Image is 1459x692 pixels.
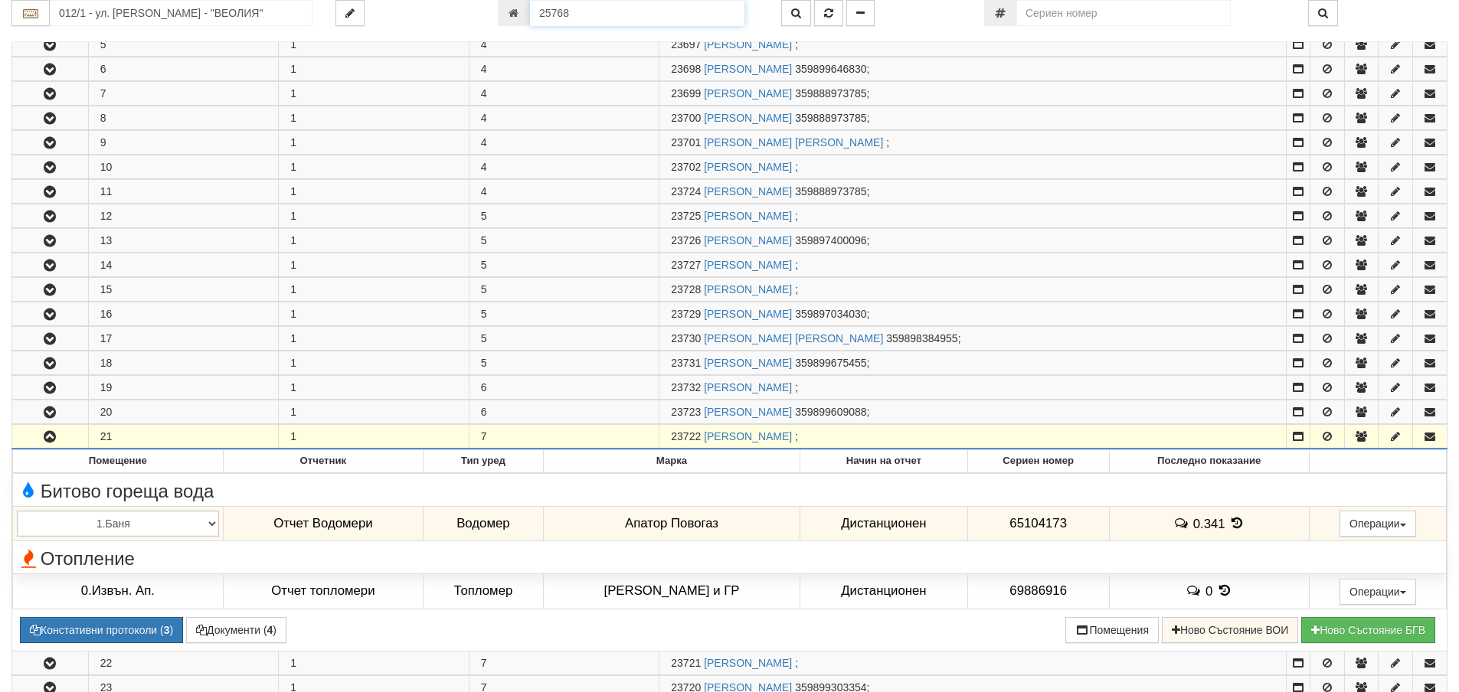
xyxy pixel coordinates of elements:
td: 21 [88,425,279,449]
a: [PERSON_NAME] [704,210,792,222]
span: 6 [481,406,487,418]
span: 359899675455 [795,357,866,369]
a: [PERSON_NAME] [704,430,792,442]
th: Марка [543,450,800,473]
td: ; [659,425,1287,449]
button: Документи (4) [186,617,286,643]
td: 12 [88,204,279,228]
span: 4 [481,185,487,197]
span: Партида № [671,259,701,271]
th: Тип уред [423,450,543,473]
a: [PERSON_NAME] [PERSON_NAME] [704,136,883,149]
td: 1 [279,651,469,674]
span: 7 [481,430,487,442]
span: Партида № [671,406,701,418]
td: 1 [279,302,469,326]
span: История на забележките [1186,583,1205,598]
span: 4 [481,136,487,149]
td: Дистанционен [800,506,967,541]
a: [PERSON_NAME] [704,87,792,100]
td: Апатор Повогаз [543,506,800,541]
span: Партида № [671,87,701,100]
span: 5 [481,234,487,246]
span: Партида № [671,38,701,51]
a: [PERSON_NAME] [704,112,792,124]
span: Партида № [671,332,701,344]
span: 5 [481,357,487,369]
td: ; [659,106,1287,130]
span: 359899609088 [795,406,866,418]
td: 1 [279,253,469,277]
span: 4 [481,112,487,124]
a: [PERSON_NAME] [704,161,792,173]
a: [PERSON_NAME] [704,38,792,51]
span: 359899646830 [795,63,866,75]
button: Операции [1340,511,1416,537]
span: Партида № [671,185,701,197]
td: ; [659,155,1287,179]
a: [PERSON_NAME] [704,283,792,295]
td: 6 [88,57,279,81]
b: 4 [267,624,273,636]
span: 359897034030 [795,308,866,320]
span: 5 [481,332,487,344]
span: Партида № [671,161,701,173]
span: 0 [1205,583,1212,598]
td: Топломер [423,573,543,609]
span: Партида № [671,136,701,149]
td: 1 [279,57,469,81]
td: Водомер [423,506,543,541]
span: 359898384955 [886,332,957,344]
span: История на показанията [1216,583,1233,598]
span: 4 [481,161,487,173]
td: 18 [88,351,279,375]
button: Констативни протоколи (3) [20,617,183,643]
td: 13 [88,229,279,253]
a: [PERSON_NAME] [704,259,792,271]
span: 5 [481,283,487,295]
td: 10 [88,155,279,179]
td: 1 [279,204,469,228]
td: ; [659,651,1287,674]
button: Операции [1340,579,1416,605]
td: 1 [279,106,469,130]
td: 7 [88,82,279,106]
td: [PERSON_NAME] и ГР [543,573,800,609]
td: ; [659,351,1287,375]
a: [PERSON_NAME] [704,234,792,246]
span: 4 [481,63,487,75]
a: [PERSON_NAME] [704,381,792,393]
span: 6 [481,381,487,393]
td: 16 [88,302,279,326]
td: 1 [279,400,469,424]
span: 4 [481,87,487,100]
b: 3 [164,624,170,636]
th: Отчетник [223,450,423,473]
a: [PERSON_NAME] [704,357,792,369]
span: Партида № [671,63,701,75]
span: История на забележките [1173,516,1192,530]
span: 359897400096 [795,234,866,246]
span: 4 [481,38,487,51]
a: [PERSON_NAME] [704,63,792,75]
a: [PERSON_NAME] [704,308,792,320]
td: 1 [279,278,469,302]
span: История на показанията [1228,516,1245,530]
td: Дистанционен [800,573,967,609]
a: [PERSON_NAME] [PERSON_NAME] [704,332,883,344]
td: 19 [88,376,279,400]
td: 15 [88,278,279,302]
a: [PERSON_NAME] [704,185,792,197]
td: ; [659,253,1287,277]
span: 65104173 [1009,516,1067,530]
td: 1 [279,376,469,400]
a: [PERSON_NAME] [704,406,792,418]
td: 8 [88,106,279,130]
span: Партида № [671,430,701,442]
td: 1 [279,327,469,351]
td: 17 [88,327,279,351]
td: 1 [279,155,469,179]
th: Помещение [13,450,224,473]
td: ; [659,278,1287,302]
button: Ново Състояние ВОИ [1162,617,1298,643]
